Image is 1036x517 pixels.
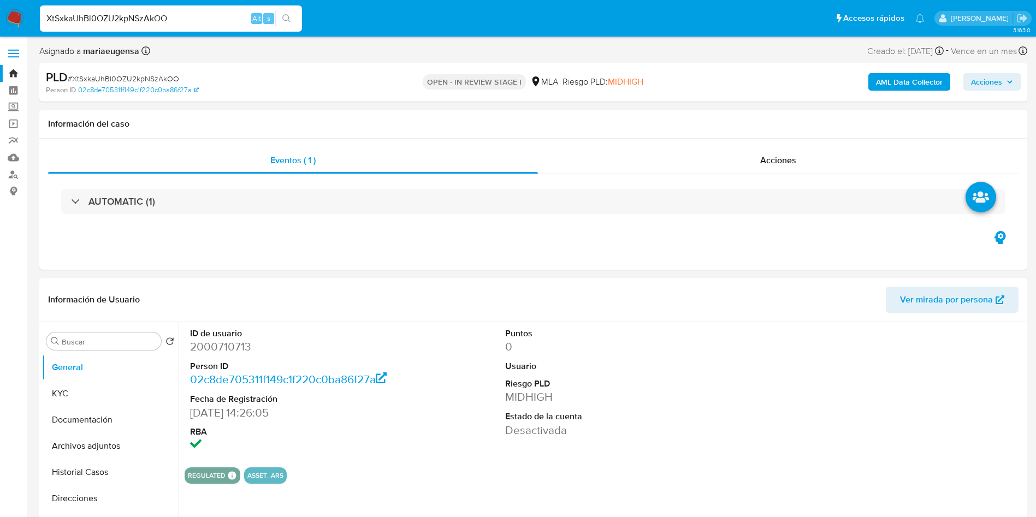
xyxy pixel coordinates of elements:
[190,426,389,438] dt: RBA
[505,378,705,390] dt: Riesgo PLD
[505,339,705,354] dd: 0
[39,45,139,57] span: Asignado a
[46,85,76,95] b: Person ID
[530,76,558,88] div: MLA
[62,337,157,347] input: Buscar
[48,294,140,305] h1: Información de Usuario
[48,118,1019,129] h1: Información del caso
[165,337,174,349] button: Volver al orden por defecto
[270,154,316,167] span: Eventos ( 1 )
[843,13,904,24] span: Accesos rápidos
[51,337,60,346] button: Buscar
[42,459,179,485] button: Historial Casos
[946,44,949,58] span: -
[42,485,179,512] button: Direcciones
[68,73,179,84] span: # XtSxkaUhBl0OZU2kpNSzAkOO
[505,389,705,405] dd: MIDHIGH
[886,287,1019,313] button: Ver mirada por persona
[42,381,179,407] button: KYC
[1016,13,1028,24] a: Salir
[915,14,925,23] a: Notificaciones
[190,328,389,340] dt: ID de usuario
[46,68,68,86] b: PLD
[190,360,389,372] dt: Person ID
[900,287,993,313] span: Ver mirada por persona
[40,11,302,26] input: Buscar usuario o caso...
[78,85,199,95] a: 02c8de705311f149c1f220c0ba86f27a
[563,76,643,88] span: Riesgo PLD:
[608,75,643,88] span: MIDHIGH
[963,73,1021,91] button: Acciones
[951,45,1017,57] span: Vence en un mes
[81,45,139,57] b: mariaeugensa
[61,189,1005,214] div: AUTOMATIC (1)
[88,195,155,207] h3: AUTOMATIC (1)
[275,11,298,26] button: search-icon
[267,13,270,23] span: s
[190,339,389,354] dd: 2000710713
[423,74,526,90] p: OPEN - IN REVIEW STAGE I
[505,328,705,340] dt: Puntos
[867,44,944,58] div: Creado el: [DATE]
[42,354,179,381] button: General
[971,73,1002,91] span: Acciones
[42,433,179,459] button: Archivos adjuntos
[190,393,389,405] dt: Fecha de Registración
[505,411,705,423] dt: Estado de la cuenta
[252,13,261,23] span: Alt
[42,407,179,433] button: Documentación
[190,405,389,420] dd: [DATE] 14:26:05
[868,73,950,91] button: AML Data Collector
[876,73,943,91] b: AML Data Collector
[951,13,1013,23] p: mariaeugenia.sanchez@mercadolibre.com
[505,423,705,438] dd: Desactivada
[190,371,387,387] a: 02c8de705311f149c1f220c0ba86f27a
[505,360,705,372] dt: Usuario
[760,154,796,167] span: Acciones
